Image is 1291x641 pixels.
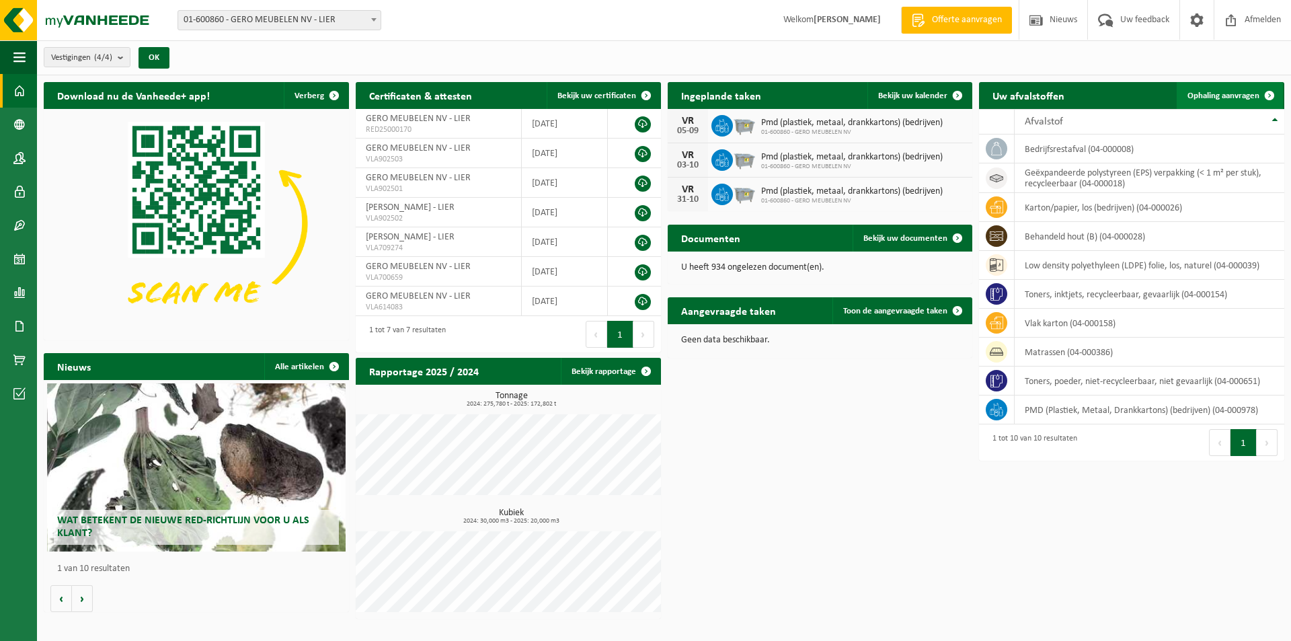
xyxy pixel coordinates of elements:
span: 01-600860 - GERO MEUBELEN NV - LIER [178,10,381,30]
span: Bekijk uw kalender [878,91,947,100]
p: 1 van 10 resultaten [57,564,342,574]
span: GERO MEUBELEN NV - LIER [366,143,471,153]
span: VLA614083 [366,302,511,313]
span: 01-600860 - GERO MEUBELEN NV - LIER [178,11,381,30]
span: Offerte aanvragen [929,13,1005,27]
span: [PERSON_NAME] - LIER [366,202,455,213]
a: Ophaling aanvragen [1177,82,1283,109]
div: 31-10 [674,195,701,204]
a: Bekijk uw kalender [867,82,971,109]
span: Vestigingen [51,48,112,68]
button: 1 [607,321,633,348]
td: [DATE] [522,139,608,168]
span: Verberg [295,91,324,100]
td: bedrijfsrestafval (04-000008) [1015,135,1284,163]
button: Previous [1209,429,1230,456]
count: (4/4) [94,53,112,62]
a: Bekijk uw certificaten [547,82,660,109]
button: Vestigingen(4/4) [44,47,130,67]
td: behandeld hout (B) (04-000028) [1015,222,1284,251]
span: [PERSON_NAME] - LIER [366,232,455,242]
h2: Uw afvalstoffen [979,82,1078,108]
span: GERO MEUBELEN NV - LIER [366,291,471,301]
td: karton/papier, los (bedrijven) (04-000026) [1015,193,1284,222]
h3: Tonnage [362,391,661,408]
div: 1 tot 10 van 10 resultaten [986,428,1077,457]
span: Pmd (plastiek, metaal, drankkartons) (bedrijven) [761,152,943,163]
button: Vorige [50,585,72,612]
p: U heeft 934 ongelezen document(en). [681,263,960,272]
span: VLA902503 [366,154,511,165]
td: [DATE] [522,109,608,139]
h2: Certificaten & attesten [356,82,485,108]
div: VR [674,150,701,161]
h2: Aangevraagde taken [668,297,789,324]
button: Next [633,321,654,348]
h2: Documenten [668,225,754,251]
img: WB-2500-GAL-GY-01 [733,147,756,170]
td: PMD (Plastiek, Metaal, Drankkartons) (bedrijven) (04-000978) [1015,395,1284,424]
span: 01-600860 - GERO MEUBELEN NV [761,128,943,137]
span: Pmd (plastiek, metaal, drankkartons) (bedrijven) [761,118,943,128]
div: 03-10 [674,161,701,170]
td: matrassen (04-000386) [1015,338,1284,367]
span: Bekijk uw documenten [863,234,947,243]
div: 05-09 [674,126,701,136]
p: Geen data beschikbaar. [681,336,960,345]
span: 2024: 30,000 m3 - 2025: 20,000 m3 [362,518,661,525]
button: Volgende [72,585,93,612]
strong: [PERSON_NAME] [814,15,881,25]
td: toners, inktjets, recycleerbaar, gevaarlijk (04-000154) [1015,280,1284,309]
span: GERO MEUBELEN NV - LIER [366,262,471,272]
a: Offerte aanvragen [901,7,1012,34]
button: Verberg [284,82,348,109]
td: [DATE] [522,168,608,198]
button: Previous [586,321,607,348]
h2: Nieuws [44,353,104,379]
td: [DATE] [522,287,608,316]
h2: Rapportage 2025 / 2024 [356,358,492,384]
span: Ophaling aanvragen [1187,91,1259,100]
td: [DATE] [522,257,608,287]
h2: Ingeplande taken [668,82,775,108]
a: Bekijk rapportage [561,358,660,385]
button: Next [1257,429,1278,456]
td: geëxpandeerde polystyreen (EPS) verpakking (< 1 m² per stuk), recycleerbaar (04-000018) [1015,163,1284,193]
div: VR [674,184,701,195]
span: GERO MEUBELEN NV - LIER [366,173,471,183]
span: VLA709274 [366,243,511,254]
img: Download de VHEPlus App [44,109,349,338]
span: 01-600860 - GERO MEUBELEN NV [761,197,943,205]
div: 1 tot 7 van 7 resultaten [362,319,446,349]
img: WB-2500-GAL-GY-01 [733,113,756,136]
td: low density polyethyleen (LDPE) folie, los, naturel (04-000039) [1015,251,1284,280]
td: toners, poeder, niet-recycleerbaar, niet gevaarlijk (04-000651) [1015,367,1284,395]
a: Toon de aangevraagde taken [832,297,971,324]
span: GERO MEUBELEN NV - LIER [366,114,471,124]
a: Alle artikelen [264,353,348,380]
span: RED25000170 [366,124,511,135]
td: [DATE] [522,198,608,227]
span: Pmd (plastiek, metaal, drankkartons) (bedrijven) [761,186,943,197]
img: WB-2500-GAL-GY-01 [733,182,756,204]
h3: Kubiek [362,508,661,525]
h2: Download nu de Vanheede+ app! [44,82,223,108]
button: 1 [1230,429,1257,456]
div: VR [674,116,701,126]
button: OK [139,47,169,69]
span: VLA700659 [366,272,511,283]
td: vlak karton (04-000158) [1015,309,1284,338]
span: VLA902502 [366,213,511,224]
span: Wat betekent de nieuwe RED-richtlijn voor u als klant? [57,515,309,539]
span: 01-600860 - GERO MEUBELEN NV [761,163,943,171]
a: Bekijk uw documenten [853,225,971,252]
span: Afvalstof [1025,116,1063,127]
a: Wat betekent de nieuwe RED-richtlijn voor u als klant? [47,383,346,552]
span: VLA902501 [366,184,511,194]
span: 2024: 275,780 t - 2025: 172,802 t [362,401,661,408]
td: [DATE] [522,227,608,257]
span: Toon de aangevraagde taken [843,307,947,315]
span: Bekijk uw certificaten [557,91,636,100]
